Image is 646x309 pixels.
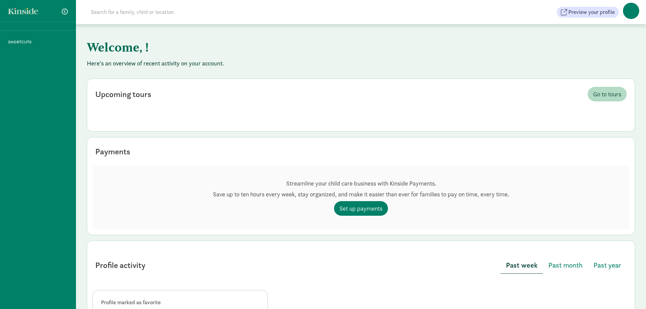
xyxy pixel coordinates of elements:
[548,260,583,271] span: Past month
[339,204,383,213] span: Set up payments
[213,190,509,198] p: Save up to ten hours every week, stay organized, and make it easier than ever for families to pay...
[588,257,627,273] button: Past year
[506,260,537,271] span: Past week
[501,257,543,274] button: Past week
[334,201,388,216] a: Set up payments
[588,87,627,101] a: Go to tours
[557,7,619,18] button: Preview your profile
[593,90,621,99] span: Go to tours
[568,8,615,16] span: Preview your profile
[95,259,145,271] div: Profile activity
[593,260,621,271] span: Past year
[213,179,509,188] p: Streamline your child care business with Kinside Payments.
[101,298,259,307] div: Profile marked as favorite
[95,146,130,158] div: Payments
[87,35,423,59] h1: Welcome, !
[87,5,277,19] input: Search for a family, child or location
[543,257,588,273] button: Past month
[87,59,635,67] p: Here's an overview of recent activity on your account.
[95,88,151,100] div: Upcoming tours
